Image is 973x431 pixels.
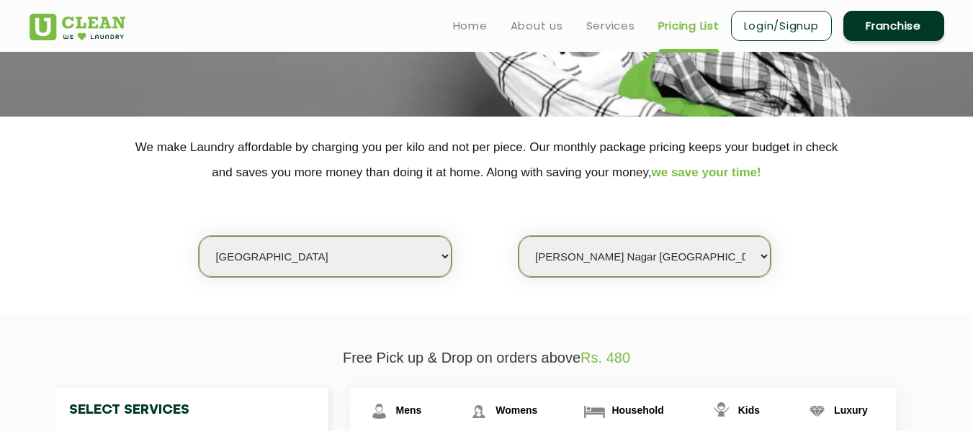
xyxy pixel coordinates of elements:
span: Mens [396,404,422,416]
a: Pricing List [658,17,719,35]
span: Rs. 480 [580,350,630,366]
img: UClean Laundry and Dry Cleaning [30,14,125,40]
a: Login/Signup [731,11,832,41]
span: we save your time! [652,165,761,179]
span: Womens [496,404,537,416]
p: Free Pick up & Drop on orders above [30,350,944,366]
a: About us [511,17,563,35]
img: Luxury [804,399,830,424]
img: Womens [466,399,491,424]
a: Franchise [843,11,944,41]
p: We make Laundry affordable by charging you per kilo and not per piece. Our monthly package pricin... [30,135,944,185]
span: Household [611,404,663,416]
span: Luxury [834,404,868,416]
img: Mens [367,399,392,424]
img: Kids [709,399,734,424]
span: Kids [738,404,760,416]
img: Household [582,399,607,424]
a: Home [453,17,488,35]
a: Services [586,17,635,35]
